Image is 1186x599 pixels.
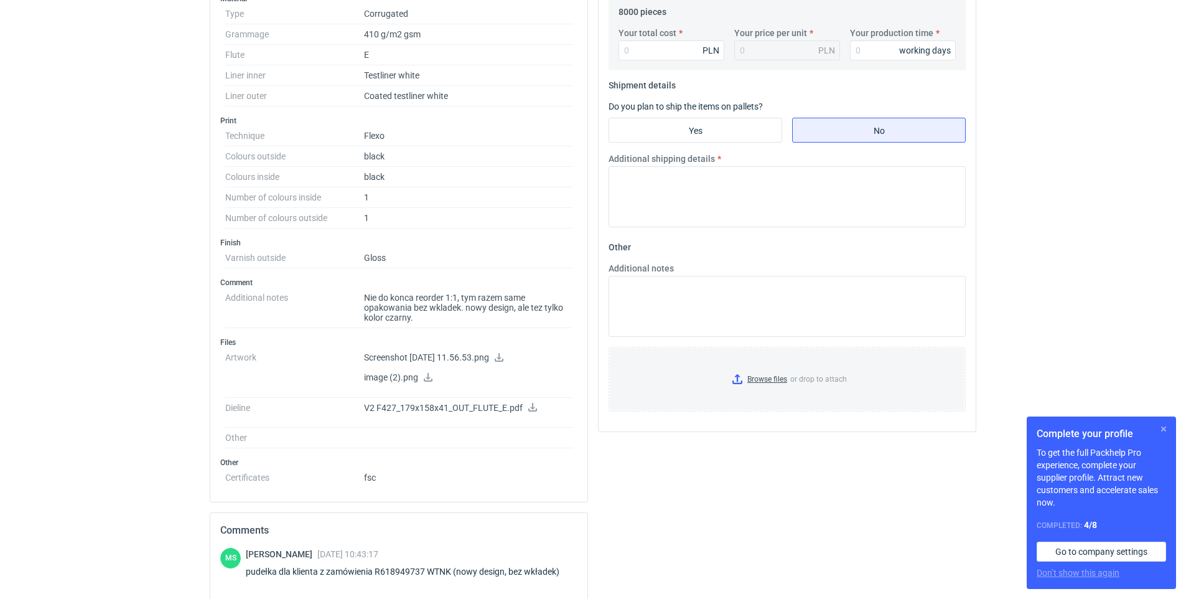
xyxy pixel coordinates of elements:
label: Your total cost [619,27,676,39]
p: image (2).png [364,372,572,384]
dd: Flexo [364,126,572,146]
dd: fsc [364,468,572,483]
div: working days [899,44,951,57]
dt: Other [225,428,364,448]
dd: black [364,146,572,167]
span: [DATE] 10:43:17 [317,549,378,559]
label: Your price per unit [734,27,807,39]
h3: Finish [220,238,577,248]
p: To get the full Packhelp Pro experience, complete your supplier profile. Attract new customers an... [1037,446,1166,509]
dt: Colours inside [225,167,364,187]
dd: E [364,45,572,65]
dt: Colours outside [225,146,364,167]
legend: Other [609,237,631,252]
label: Additional shipping details [609,153,715,165]
dd: 410 g/m2 gsm [364,24,572,45]
label: No [792,118,966,143]
dd: Testliner white [364,65,572,86]
label: Do you plan to ship the items on pallets? [609,101,763,111]
label: or drop to attach [609,347,965,411]
input: 0 [850,40,956,60]
dd: Coated testliner white [364,86,572,106]
button: Don’t show this again [1037,567,1119,579]
dt: Number of colours outside [225,208,364,229]
figcaption: MS [220,548,241,568]
dt: Varnish outside [225,248,364,268]
a: Go to company settings [1037,542,1166,562]
h3: Other [220,458,577,468]
h2: Comments [220,523,577,538]
strong: 4 / 8 [1084,520,1097,530]
dt: Additional notes [225,288,364,328]
dt: Flute [225,45,364,65]
dt: Number of colours inside [225,187,364,208]
div: Maciej Sikora [220,548,241,568]
div: pudełka dla klienta z zamówienia R618949737 WTNK (nowy design, bez wkładek) [246,565,574,578]
label: Your production time [850,27,933,39]
span: [PERSON_NAME] [246,549,317,559]
dt: Liner inner [225,65,364,86]
label: Additional notes [609,262,674,275]
label: Yes [609,118,782,143]
div: PLN [818,44,835,57]
p: Screenshot [DATE] 11.56.53.png [364,352,572,364]
dt: Certificates [225,468,364,483]
dd: 1 [364,187,572,208]
dd: black [364,167,572,187]
button: Skip for now [1156,422,1171,436]
h1: Complete your profile [1037,427,1166,441]
dd: 1 [364,208,572,229]
dt: Type [225,4,364,24]
dt: Technique [225,126,364,146]
div: PLN [703,44,719,57]
legend: Shipment details [609,75,676,90]
p: V2 F427_179x158x41_OUT_FLUTE_E.pdf [364,403,572,414]
dd: Nie do konca reorder 1:1, tym razem same opakowania bez wkladek. nowy design, ale tez tylko kolor... [364,288,572,328]
dd: Gloss [364,248,572,268]
h3: Print [220,116,577,126]
dt: Liner outer [225,86,364,106]
dd: Corrugated [364,4,572,24]
dt: Dieline [225,398,364,428]
h3: Files [220,337,577,347]
input: 0 [619,40,724,60]
dt: Artwork [225,347,364,398]
div: Completed: [1037,519,1166,532]
legend: 8000 pieces [619,2,666,17]
h3: Comment [220,278,577,288]
dt: Grammage [225,24,364,45]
